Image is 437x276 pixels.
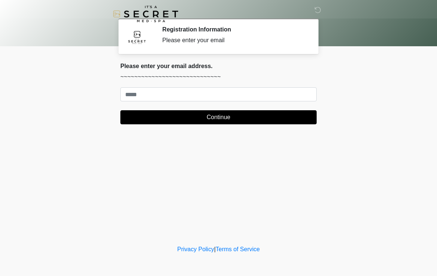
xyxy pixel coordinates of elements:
a: Terms of Service [216,246,260,252]
button: Continue [120,110,317,124]
img: Agent Avatar [126,26,148,48]
a: Privacy Policy [177,246,214,252]
h2: Registration Information [162,26,306,33]
img: It's A Secret Med Spa Logo [113,6,178,22]
h2: Please enter your email address. [120,63,317,70]
div: Please enter your email [162,36,306,45]
p: ~~~~~~~~~~~~~~~~~~~~~~~~~~~~~ [120,73,317,81]
a: | [214,246,216,252]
